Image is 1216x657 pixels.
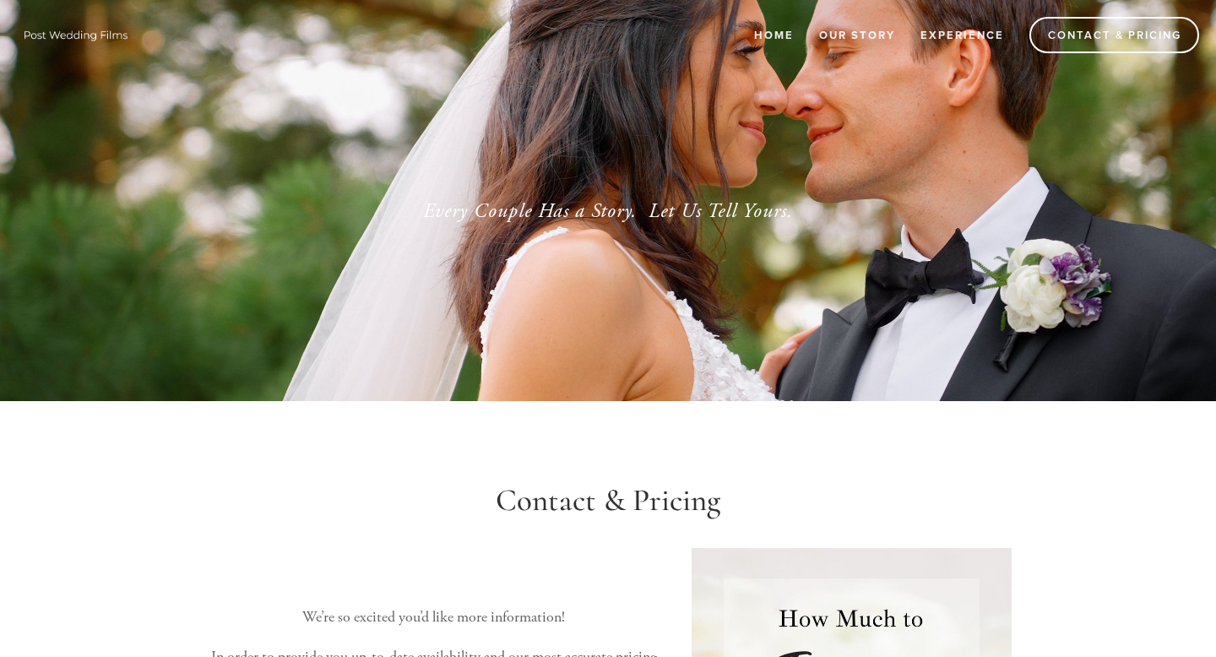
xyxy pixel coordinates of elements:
[17,22,135,47] img: Wisconsin Wedding Videographer
[743,21,805,49] a: Home
[909,21,1015,49] a: Experience
[231,196,985,226] p: Every Couple Has a Story. Let Us Tell Yours.
[808,21,906,49] a: Our Story
[1029,17,1199,53] a: Contact & Pricing
[204,482,1012,519] h1: Contact & Pricing
[204,605,663,630] p: We’re so excited you’d like more information!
